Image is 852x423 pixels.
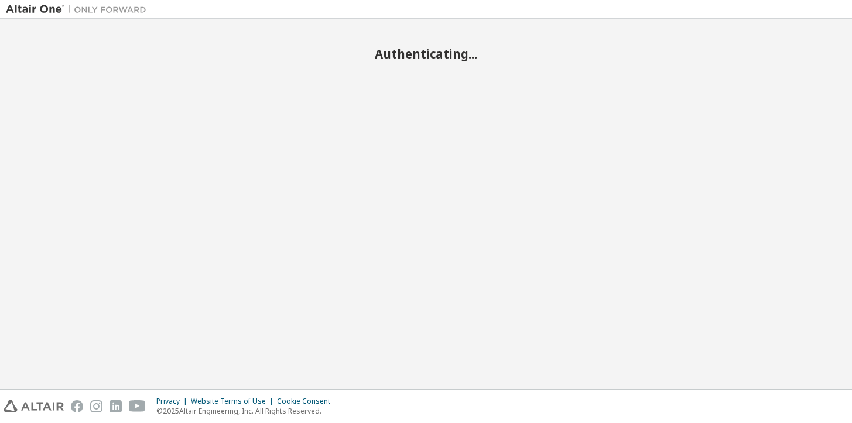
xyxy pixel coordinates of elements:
img: linkedin.svg [110,400,122,412]
img: altair_logo.svg [4,400,64,412]
img: instagram.svg [90,400,102,412]
div: Cookie Consent [277,397,337,406]
img: youtube.svg [129,400,146,412]
img: Altair One [6,4,152,15]
h2: Authenticating... [6,46,846,61]
div: Privacy [156,397,191,406]
div: Website Terms of Use [191,397,277,406]
img: facebook.svg [71,400,83,412]
p: © 2025 Altair Engineering, Inc. All Rights Reserved. [156,406,337,416]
